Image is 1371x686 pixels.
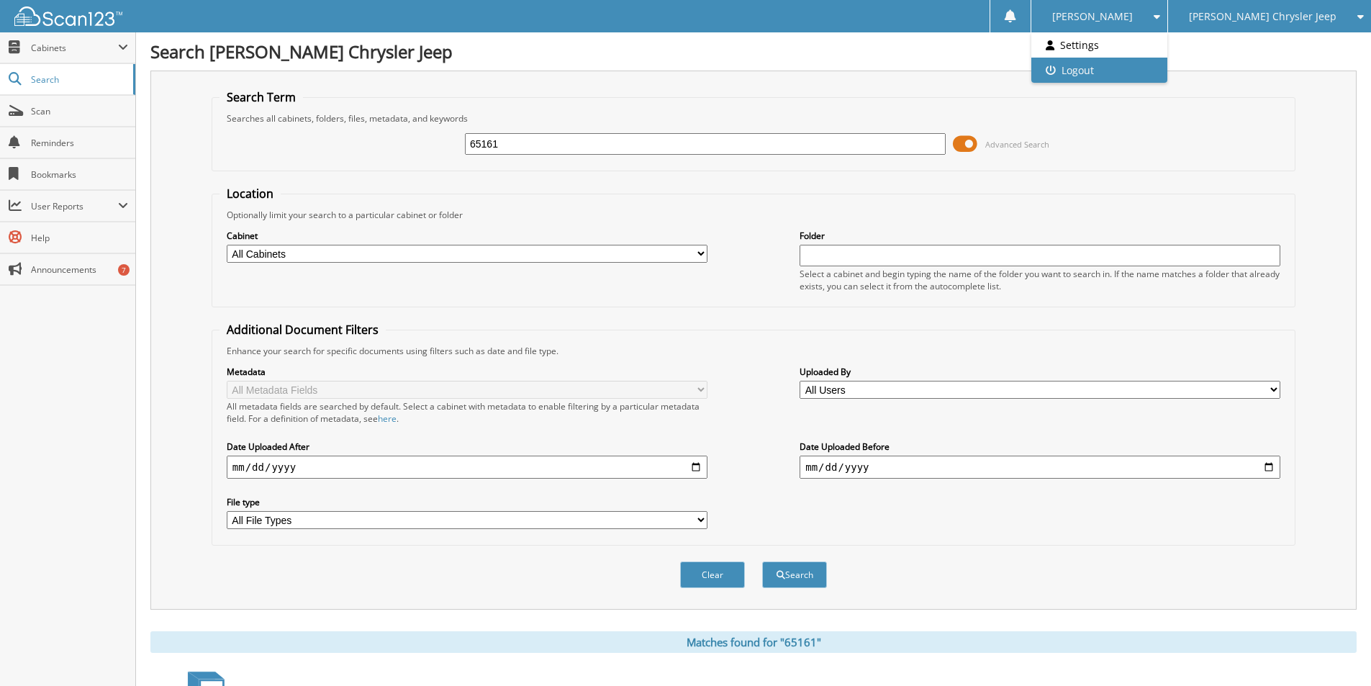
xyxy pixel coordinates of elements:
img: scan123-logo-white.svg [14,6,122,26]
h1: Search [PERSON_NAME] Chrysler Jeep [150,40,1357,63]
div: Matches found for "65161" [150,631,1357,653]
span: Announcements [31,263,128,276]
div: 7 [118,264,130,276]
div: Optionally limit your search to a particular cabinet or folder [220,209,1288,221]
span: Search [31,73,126,86]
div: All metadata fields are searched by default. Select a cabinet with metadata to enable filtering b... [227,400,707,425]
span: [PERSON_NAME] [1052,12,1133,21]
input: end [800,456,1280,479]
button: Clear [680,561,745,588]
legend: Additional Document Filters [220,322,386,338]
span: Reminders [31,137,128,149]
label: Folder [800,230,1280,242]
div: Enhance your search for specific documents using filters such as date and file type. [220,345,1288,357]
span: Cabinets [31,42,118,54]
label: File type [227,496,707,508]
label: Date Uploaded Before [800,441,1280,453]
label: Date Uploaded After [227,441,707,453]
input: start [227,456,707,479]
div: Select a cabinet and begin typing the name of the folder you want to search in. If the name match... [800,268,1280,292]
a: here [378,412,397,425]
span: User Reports [31,200,118,212]
span: Bookmarks [31,168,128,181]
button: Search [762,561,827,588]
label: Metadata [227,366,707,378]
legend: Search Term [220,89,303,105]
span: Help [31,232,128,244]
div: Searches all cabinets, folders, files, metadata, and keywords [220,112,1288,125]
span: Advanced Search [985,139,1049,150]
label: Cabinet [227,230,707,242]
a: Settings [1031,32,1167,58]
span: Scan [31,105,128,117]
legend: Location [220,186,281,202]
a: Logout [1031,58,1167,83]
label: Uploaded By [800,366,1280,378]
span: [PERSON_NAME] Chrysler Jeep [1189,12,1336,21]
